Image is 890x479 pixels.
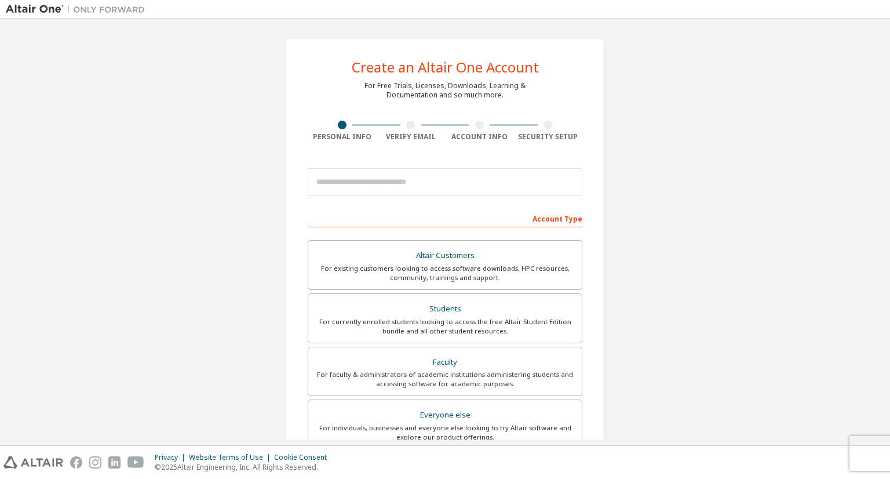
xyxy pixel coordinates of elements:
[315,423,575,442] div: For individuals, businesses and everyone else looking to try Altair software and explore our prod...
[315,407,575,423] div: Everyone else
[315,248,575,264] div: Altair Customers
[308,209,582,227] div: Account Type
[274,453,334,462] div: Cookie Consent
[155,453,189,462] div: Privacy
[315,354,575,371] div: Faculty
[3,456,63,469] img: altair_logo.svg
[127,456,144,469] img: youtube.svg
[377,132,446,141] div: Verify Email
[315,370,575,389] div: For faculty & administrators of academic institutions administering students and accessing softwa...
[364,81,526,100] div: For Free Trials, Licenses, Downloads, Learning & Documentation and so much more.
[89,456,101,469] img: instagram.svg
[6,3,151,15] img: Altair One
[315,317,575,336] div: For currently enrolled students looking to access the free Altair Student Edition bundle and all ...
[445,132,514,141] div: Account Info
[514,132,583,141] div: Security Setup
[308,132,377,141] div: Personal Info
[70,456,82,469] img: facebook.svg
[315,264,575,282] div: For existing customers looking to access software downloads, HPC resources, community, trainings ...
[189,453,274,462] div: Website Terms of Use
[352,60,539,74] div: Create an Altair One Account
[108,456,121,469] img: linkedin.svg
[155,462,334,472] p: © 2025 Altair Engineering, Inc. All Rights Reserved.
[315,301,575,317] div: Students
